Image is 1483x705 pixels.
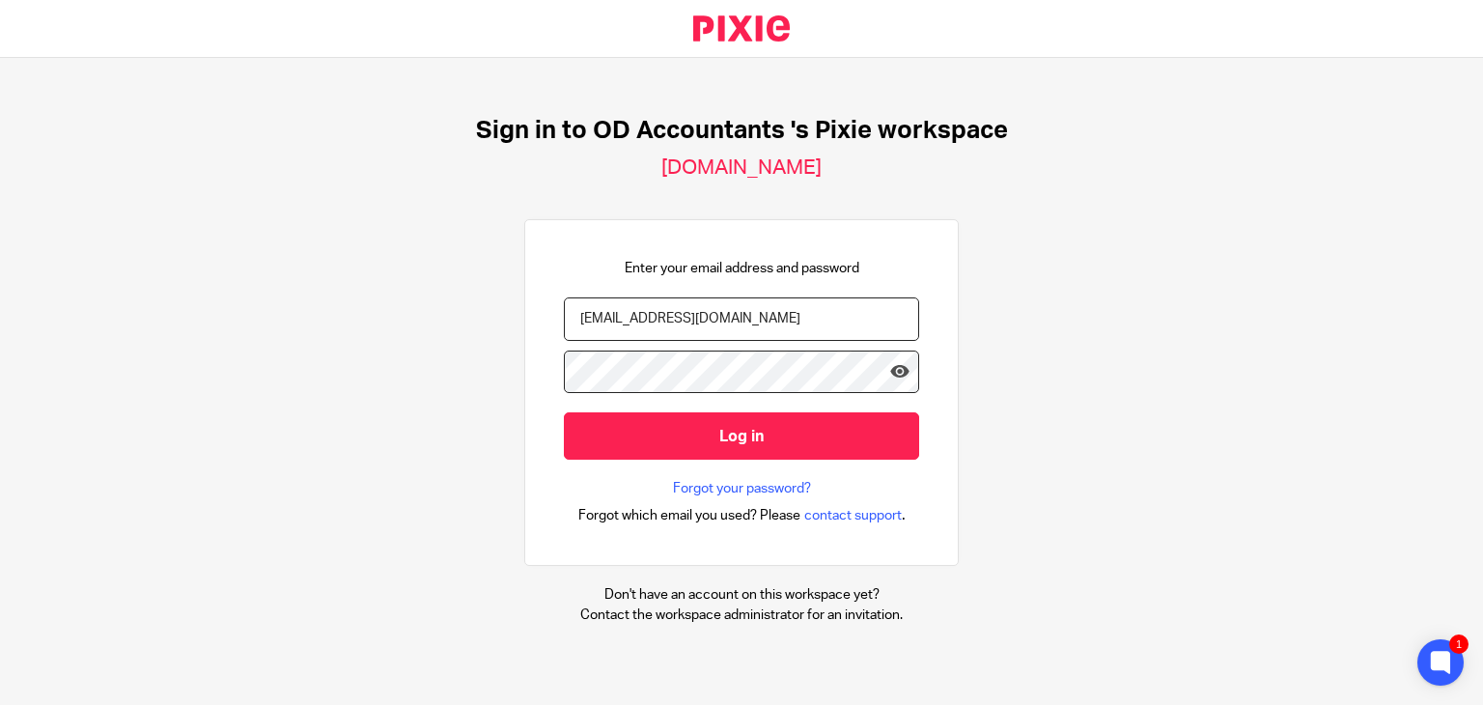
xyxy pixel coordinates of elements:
[564,297,919,341] input: name@example.com
[580,606,903,625] p: Contact the workspace administrator for an invitation.
[625,259,859,278] p: Enter your email address and password
[564,412,919,460] input: Log in
[673,479,811,498] a: Forgot your password?
[476,116,1008,146] h1: Sign in to OD Accountants 's Pixie workspace
[578,504,906,526] div: .
[804,506,902,525] span: contact support
[661,155,822,181] h2: [DOMAIN_NAME]
[580,585,903,605] p: Don't have an account on this workspace yet?
[578,506,800,525] span: Forgot which email you used? Please
[1449,634,1469,654] div: 1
